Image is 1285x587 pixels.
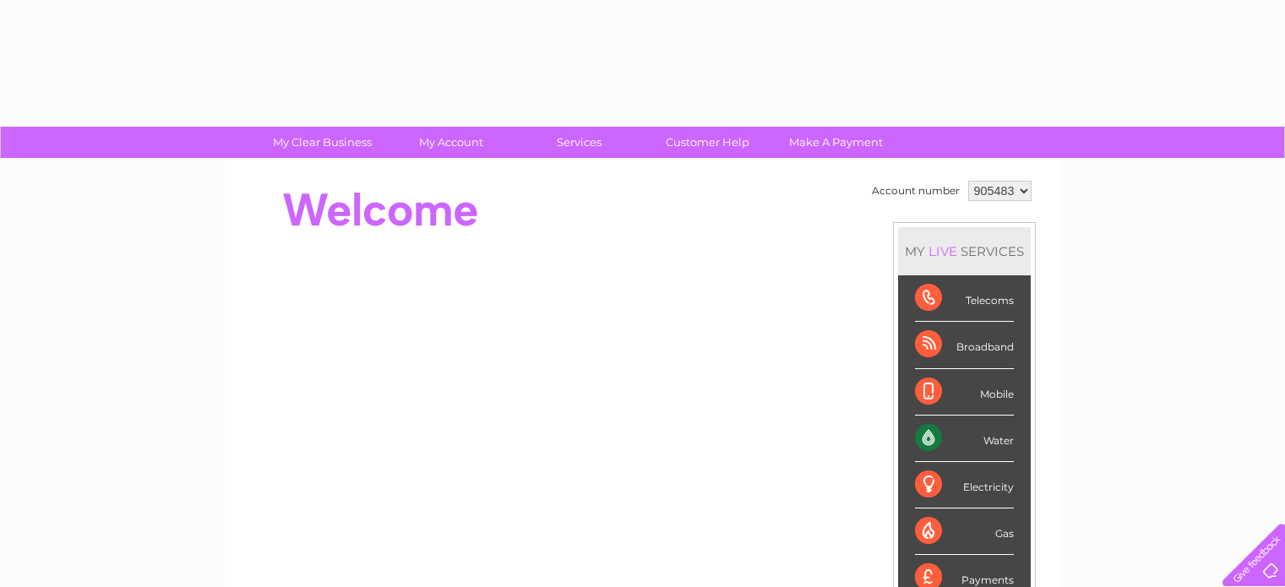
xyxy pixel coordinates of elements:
[915,508,1014,555] div: Gas
[915,369,1014,416] div: Mobile
[915,462,1014,508] div: Electricity
[915,416,1014,462] div: Water
[915,322,1014,368] div: Broadband
[915,275,1014,322] div: Telecoms
[898,227,1031,275] div: MY SERVICES
[253,127,392,158] a: My Clear Business
[766,127,906,158] a: Make A Payment
[638,127,777,158] a: Customer Help
[925,243,961,259] div: LIVE
[381,127,520,158] a: My Account
[868,177,964,205] td: Account number
[509,127,649,158] a: Services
